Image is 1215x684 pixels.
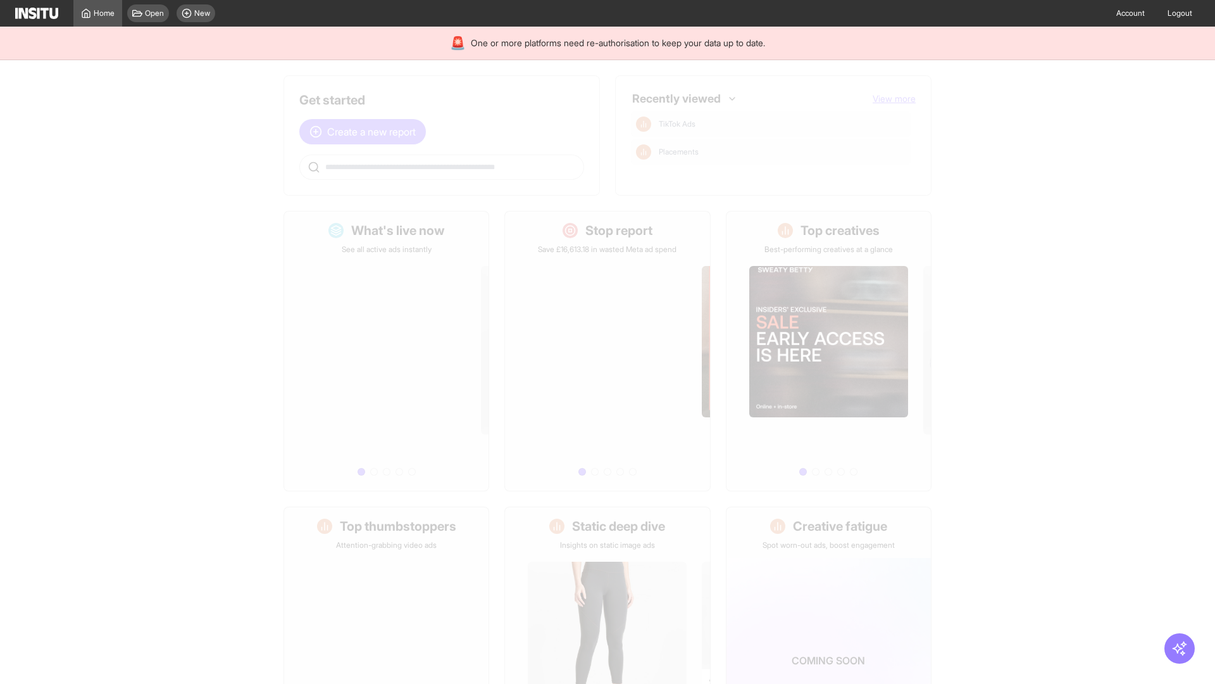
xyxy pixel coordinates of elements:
span: One or more platforms need re-authorisation to keep your data up to date. [471,37,765,49]
span: Home [94,8,115,18]
span: New [194,8,210,18]
span: Open [145,8,164,18]
div: 🚨 [450,34,466,52]
img: Logo [15,8,58,19]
